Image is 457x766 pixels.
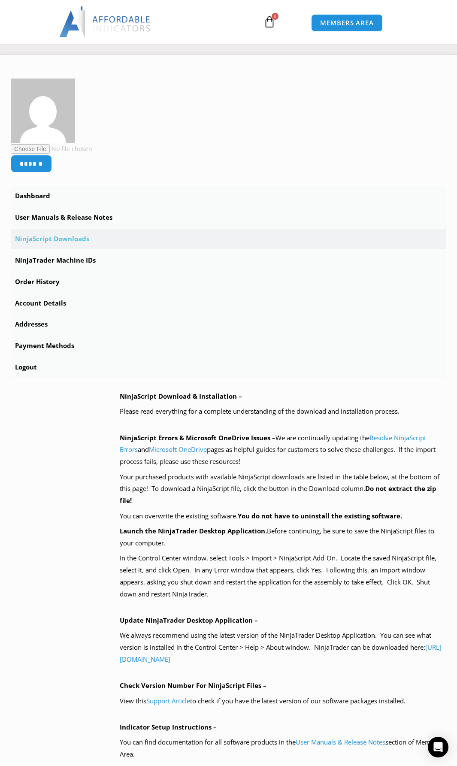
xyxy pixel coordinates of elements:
[11,336,446,356] a: Payment Methods
[120,406,446,418] p: Please read everything for a complete understanding of the download and installation process.
[120,510,446,522] p: You can overwrite the existing software.
[311,14,383,32] a: MEMBERS AREA
[120,432,446,468] p: We are continually updating the and pages as helpful guides for customers to solve these challeng...
[120,616,258,624] b: Update NinjaTrader Desktop Application –
[120,471,446,507] p: Your purchased products with available NinjaScript downloads are listed in the table below, at th...
[11,207,446,228] a: User Manuals & Release Notes
[11,186,446,378] nav: Account pages
[11,229,446,249] a: NinjaScript Downloads
[120,681,266,690] b: Check Version Number For NinjaScript Files –
[11,250,446,271] a: NinjaTrader Machine IDs
[120,392,242,400] b: NinjaScript Download & Installation –
[120,433,275,442] b: NinjaScript Errors & Microsoft OneDrive Issues –
[59,6,151,37] img: LogoAI | Affordable Indicators – NinjaTrader
[428,737,448,757] div: Open Intercom Messenger
[146,696,190,705] a: Support Article
[120,525,446,549] p: Before continuing, be sure to save the NinjaScript files to your computer.
[11,79,75,143] img: 925360af599e705dfea4bdcfe2d498d721ed2e900c3c289da49612736967770f
[320,20,374,26] span: MEMBERS AREA
[120,630,446,666] p: We always recommend using the latest version of the NinjaTrader Desktop Application. You can see ...
[238,512,402,520] b: You do not have to uninstall the existing software.
[120,552,446,600] p: In the Control Center window, select Tools > Import > NinjaScript Add-On. Locate the saved NinjaS...
[11,357,446,378] a: Logout
[251,9,288,34] a: 0
[149,445,207,454] a: Microsoft OneDrive
[120,695,446,707] p: View this to check if you have the latest version of our software packages installed.
[120,736,446,760] p: You can find documentation for all software products in the section of Members Area.
[11,186,446,206] a: Dashboard
[11,272,446,292] a: Order History
[120,527,267,535] b: Launch the NinjaTrader Desktop Application.
[11,293,446,314] a: Account Details
[272,13,278,20] span: 0
[11,314,446,335] a: Addresses
[120,723,217,731] b: Indicator Setup Instructions –
[296,738,385,746] a: User Manuals & Release Notes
